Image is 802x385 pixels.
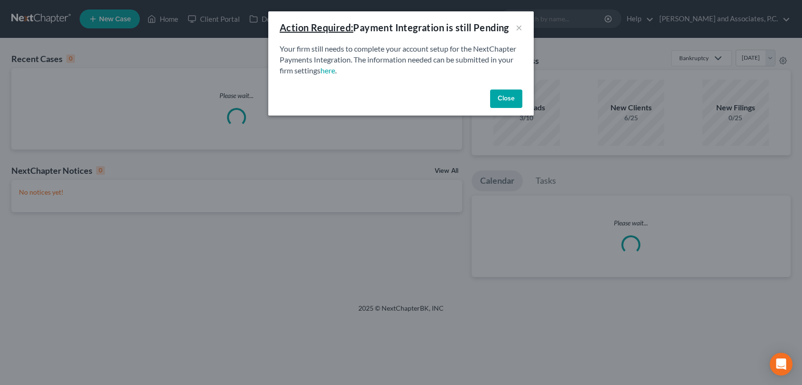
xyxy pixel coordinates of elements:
[280,21,509,34] div: Payment Integration is still Pending
[770,353,793,376] div: Open Intercom Messenger
[516,22,522,33] button: ×
[280,22,353,33] u: Action Required:
[490,90,522,108] button: Close
[280,44,522,76] p: Your firm still needs to complete your account setup for the NextChapter Payments Integration. Th...
[320,66,335,75] a: here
